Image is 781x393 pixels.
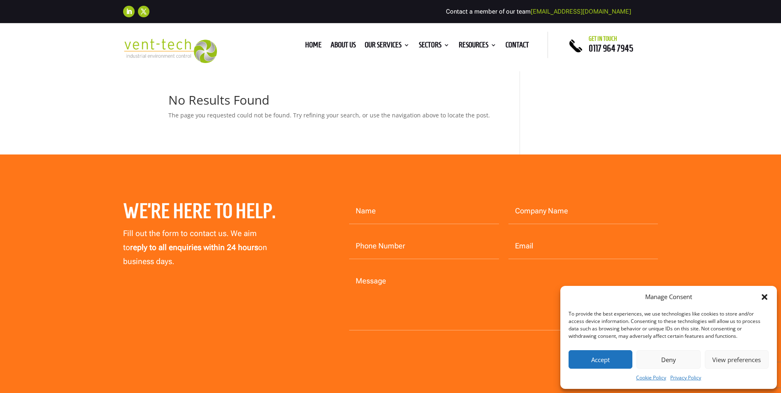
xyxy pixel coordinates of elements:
[123,199,295,227] h2: We’re here to help.
[589,35,617,42] span: Get in touch
[168,110,496,120] p: The page you requested could not be found. Try refining your search, or use the navigation above ...
[531,8,631,15] a: [EMAIL_ADDRESS][DOMAIN_NAME]
[636,373,666,383] a: Cookie Policy
[130,243,258,252] strong: reply to all enquiries within 24 hours
[508,199,658,224] input: Company Name
[365,42,410,51] a: Our Services
[446,8,631,15] span: Contact a member of our team
[349,234,499,259] input: Phone Number
[506,42,529,51] a: Contact
[419,42,450,51] a: Sectors
[589,43,633,53] a: 0117 964 7945
[645,292,692,302] div: Manage Consent
[670,373,701,383] a: Privacy Policy
[349,199,499,224] input: Name
[508,234,658,259] input: Email
[123,6,135,17] a: Follow on LinkedIn
[168,94,496,110] h1: No Results Found
[331,42,356,51] a: About us
[123,39,217,63] img: 2023-09-27T08_35_16.549ZVENT-TECH---Clear-background
[138,6,149,17] a: Follow on X
[569,310,768,340] div: To provide the best experiences, we use technologies like cookies to store and/or access device i...
[123,229,256,252] span: Fill out the form to contact us. We aim to
[459,42,497,51] a: Resources
[760,293,769,301] div: Close dialog
[705,350,769,369] button: View preferences
[636,350,700,369] button: Deny
[569,350,632,369] button: Accept
[305,42,322,51] a: Home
